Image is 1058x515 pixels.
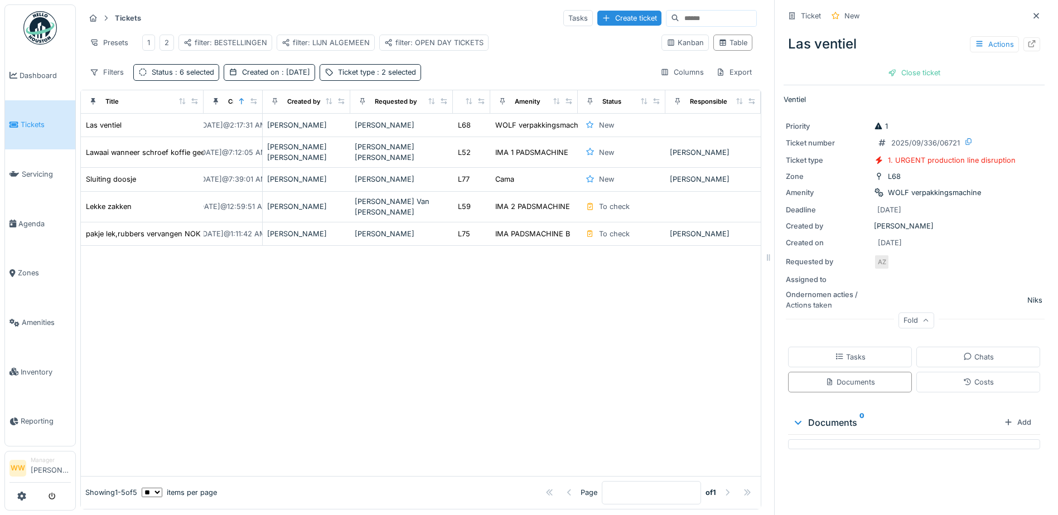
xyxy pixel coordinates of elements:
div: Tasks [563,10,593,26]
a: Inventory [5,347,75,397]
div: Las ventiel [784,30,1045,59]
div: [PERSON_NAME] [355,229,448,239]
div: Manager [31,456,71,464]
div: Chats [963,352,994,362]
div: Columns [655,64,709,80]
div: L68 [458,120,471,130]
div: Costs [963,377,994,387]
div: pakje lek,rubbers vervangen NOK [86,229,201,239]
a: Amenities [5,298,75,347]
div: Kanban [666,37,704,48]
div: Created on [242,67,310,77]
sup: 0 [859,416,864,429]
div: New [599,120,614,130]
div: filter: OPEN DAY TICKETS [384,37,484,48]
div: Responsible [690,97,727,106]
span: Dashboard [20,70,71,81]
div: 1 [147,37,150,48]
div: [PERSON_NAME] Van [PERSON_NAME] [355,196,448,217]
div: [PERSON_NAME] [355,120,448,130]
div: Amenity [786,187,869,198]
span: : [DATE] [279,68,310,76]
div: L77 [458,174,470,184]
div: filter: BESTELLINGEN [183,37,267,48]
div: Ticket type [338,67,416,77]
img: Badge_color-CXgf-gQk.svg [23,11,57,45]
div: [PERSON_NAME] [PERSON_NAME] [267,142,346,163]
div: Documents [825,377,875,387]
div: [DATE] @ 7:39:01 AM [198,174,267,184]
div: Close ticket [883,65,945,80]
div: IMA 1 PADSMACHINE [495,147,568,158]
div: [PERSON_NAME] [PERSON_NAME] [355,142,448,163]
p: Ventiel [784,94,1045,105]
div: 1 [874,121,888,132]
div: [DATE] [877,205,901,215]
div: Tasks [835,352,866,362]
div: Deadline [786,205,869,215]
span: : 6 selected [173,68,214,76]
div: Export [711,64,757,80]
a: Servicing [5,149,75,199]
div: Create ticket [597,11,661,26]
a: Zones [5,249,75,298]
div: L75 [458,229,470,239]
a: Reporting [5,397,75,446]
a: Agenda [5,199,75,249]
div: [DATE] @ 2:17:31 AM [199,120,267,130]
div: [DATE] @ 12:59:51 AM [196,201,269,212]
div: Niks [1027,295,1042,305]
div: Ondernomen acties / Actions taken [786,289,869,310]
div: [PERSON_NAME] [670,229,757,239]
div: Amenity [515,97,540,106]
div: items per page [142,487,217,498]
div: New [599,147,614,158]
a: Tickets [5,100,75,150]
div: New [844,11,859,21]
div: Requested by [375,97,417,106]
div: Ticket [801,11,821,21]
div: IMA 2 PADSMACHINE [495,201,570,212]
div: WOLF verpakkingsmachine [495,120,588,130]
div: Presets [85,35,133,51]
div: Created on [786,237,869,248]
div: IMA PADSMACHINE B [495,229,570,239]
div: Add [999,415,1036,430]
span: Reporting [21,416,71,426]
div: [PERSON_NAME] [670,147,757,158]
div: L68 [888,171,901,182]
span: Zones [18,268,71,278]
a: Dashboard [5,51,75,100]
div: Created by [786,221,869,231]
div: [PERSON_NAME] [355,174,448,184]
div: Actions [970,36,1019,52]
div: Created on [228,97,262,106]
div: [PERSON_NAME] [786,221,1042,231]
div: [PERSON_NAME] [267,229,346,239]
div: Zone [786,171,869,182]
div: 2025/09/336/06721 [891,138,960,148]
span: Tickets [21,119,71,130]
span: Agenda [18,218,71,229]
div: Created by [287,97,321,106]
div: WOLF verpakkingsmachine [888,187,981,198]
div: Status [602,97,621,106]
div: L52 [458,147,471,158]
div: Cama [495,174,514,184]
div: Title [105,97,119,106]
div: filter: LIJN ALGEMEEN [282,37,370,48]
div: Las ventiel [86,120,122,130]
div: L59 [458,201,471,212]
div: Page [581,487,597,498]
div: Status [152,67,214,77]
div: Table [718,37,747,48]
div: Documents [793,416,999,429]
div: Priority [786,121,869,132]
div: Ticket type [786,155,869,166]
div: 2 [165,37,169,48]
li: WW [9,460,26,477]
div: Ticket number [786,138,869,148]
div: [PERSON_NAME] [670,174,757,184]
strong: Tickets [110,13,146,23]
div: AZ [874,254,890,270]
